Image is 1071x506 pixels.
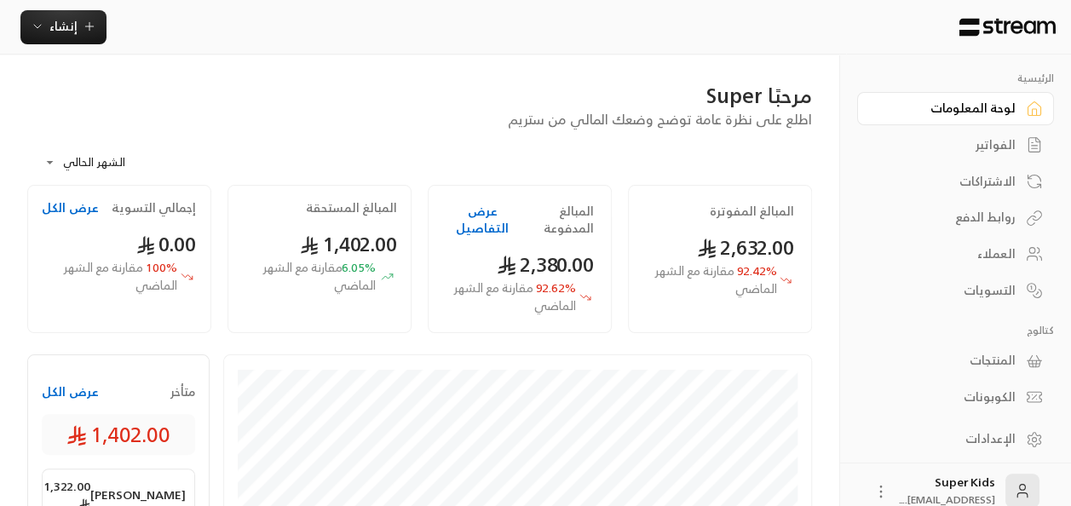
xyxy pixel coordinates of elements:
[90,486,186,503] span: [PERSON_NAME]
[857,129,1054,162] a: الفواتير
[857,201,1054,234] a: روابط الدفع
[710,203,794,220] h2: المبالغ المفوترة
[170,383,195,400] span: متأخر
[300,227,397,262] span: 1,402.00
[878,388,1016,405] div: الكوبونات
[857,92,1054,125] a: لوحة المعلومات
[646,262,776,298] span: 92.42 %
[306,199,397,216] h2: المبالغ المستحقة
[454,277,576,316] span: مقارنة مع الشهر الماضي
[519,203,594,237] h2: المبالغ المدفوعة
[878,136,1016,153] div: الفواتير
[878,173,1016,190] div: الاشتراكات
[508,107,812,131] span: اطلع على نظرة عامة توضح وضعك المالي من ستريم
[64,256,177,296] span: مقارنة مع الشهر الماضي
[857,344,1054,377] a: المنتجات
[136,227,197,262] span: 0.00
[27,82,812,109] div: مرحبًا Super
[958,18,1057,37] img: Logo
[112,199,196,216] h2: إجمالي التسوية
[857,238,1054,271] a: العملاء
[262,256,375,296] span: مقارنة مع الشهر الماضي
[878,430,1016,447] div: الإعدادات
[857,72,1054,85] p: الرئيسية
[497,247,594,282] span: 2,380.00
[878,245,1016,262] div: العملاء
[697,230,794,265] span: 2,632.00
[878,282,1016,299] div: التسويات
[878,209,1016,226] div: روابط الدفع
[36,141,164,185] div: الشهر الحالي
[446,203,519,237] button: عرض التفاصيل
[446,279,576,315] span: 92.62 %
[857,273,1054,307] a: التسويات
[66,421,170,448] span: 1,402.00
[49,15,78,37] span: إنشاء
[42,259,177,295] span: 100 %
[857,324,1054,337] p: كتالوج
[654,260,776,299] span: مقارنة مع الشهر الماضي
[878,100,1016,117] div: لوحة المعلومات
[20,10,107,44] button: إنشاء
[42,199,99,216] button: عرض الكل
[857,164,1054,198] a: الاشتراكات
[42,383,99,400] button: عرض الكل
[878,352,1016,369] div: المنتجات
[857,423,1054,456] a: الإعدادات
[857,381,1054,414] a: الكوبونات
[242,259,375,295] span: 6.05 %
